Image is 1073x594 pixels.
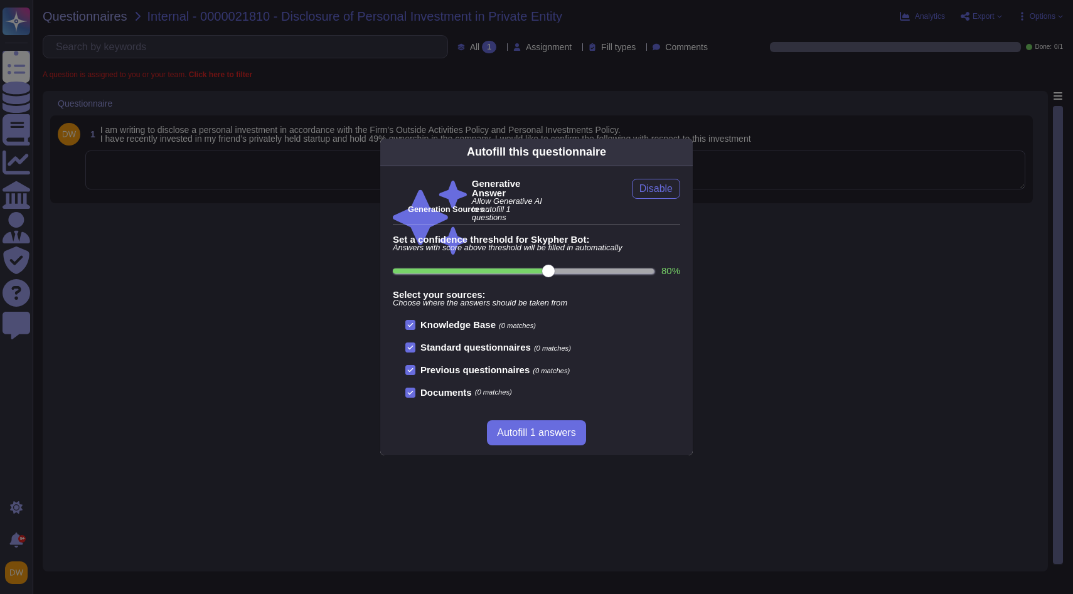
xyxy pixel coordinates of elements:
b: Select your sources: [393,290,680,299]
b: Standard questionnaires [420,342,531,353]
span: Allow Generative AI to autofill 1 questions [472,198,546,221]
span: Choose where the answers should be taken from [393,299,680,307]
b: Documents [420,388,472,397]
button: Disable [632,179,680,199]
span: Autofill 1 answers [497,428,575,438]
span: (0 matches) [475,389,512,396]
span: (0 matches) [534,344,571,352]
b: Generative Answer [472,179,546,198]
b: Previous questionnaires [420,364,530,375]
span: (0 matches) [499,322,536,329]
b: Generation Sources : [408,204,489,214]
button: Autofill 1 answers [487,420,585,445]
div: Autofill this questionnaire [467,144,606,161]
label: 80 % [661,266,680,275]
span: (0 matches) [533,367,570,374]
span: Disable [639,184,673,194]
b: Knowledge Base [420,319,496,330]
b: Set a confidence threshold for Skypher Bot: [393,235,680,244]
span: Answers with score above threshold will be filled in automatically [393,244,680,252]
